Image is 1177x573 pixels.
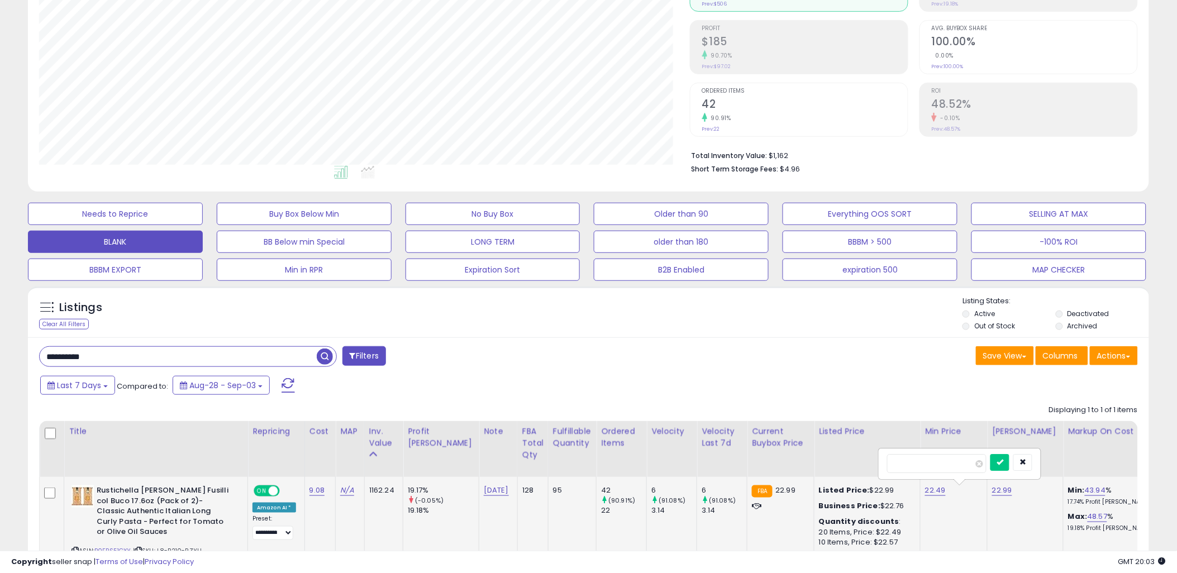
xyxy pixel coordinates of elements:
[484,485,509,496] a: [DATE]
[819,501,912,511] div: $22.76
[932,51,954,60] small: 0.00%
[522,485,540,495] div: 128
[217,231,392,253] button: BB Below min Special
[971,259,1146,281] button: MAP CHECKER
[692,151,768,160] b: Total Inventory Value:
[702,505,747,515] div: 3.14
[189,380,256,391] span: Aug-28 - Sep-03
[406,203,580,225] button: No Buy Box
[406,231,580,253] button: LONG TERM
[1043,350,1078,361] span: Columns
[819,517,912,527] div: :
[28,203,203,225] button: Needs to Reprice
[1068,524,1161,532] p: 19.18% Profit [PERSON_NAME]
[707,51,732,60] small: 90.70%
[59,300,102,316] h5: Listings
[1068,512,1161,532] div: %
[651,485,697,495] div: 6
[702,98,908,113] h2: 42
[925,426,983,437] div: Min Price
[69,426,243,437] div: Title
[11,557,194,567] div: seller snap | |
[925,485,946,496] a: 22.49
[651,505,697,515] div: 3.14
[702,1,727,7] small: Prev: $506
[1118,556,1166,567] span: 2025-09-11 20:03 GMT
[692,164,779,174] b: Short Term Storage Fees:
[819,485,870,495] b: Listed Price:
[217,259,392,281] button: Min in RPR
[971,231,1146,253] button: -100% ROI
[1068,485,1161,506] div: %
[819,537,912,547] div: 10 Items, Price: $22.57
[40,376,115,395] button: Last 7 Days
[992,485,1012,496] a: 22.99
[1088,511,1108,522] a: 48.57
[702,63,731,70] small: Prev: $97.02
[1090,346,1138,365] button: Actions
[522,426,544,461] div: FBA Total Qty
[594,259,769,281] button: B2B Enabled
[594,203,769,225] button: Older than 90
[94,546,131,556] a: B0FBS51GXY
[117,381,168,391] span: Compared to:
[28,259,203,281] button: BBBM EXPORT
[932,98,1137,113] h2: 48.52%
[819,426,916,437] div: Listed Price
[309,485,325,496] a: 9.08
[1064,421,1170,477] th: The percentage added to the cost of goods (COGS) that forms the calculator for Min & Max prices.
[932,26,1137,32] span: Avg. Buybox Share
[340,426,359,437] div: MAP
[342,346,386,366] button: Filters
[408,505,479,515] div: 19.18%
[11,556,52,567] strong: Copyright
[819,485,912,495] div: $22.99
[369,485,394,495] div: 1162.24
[659,496,685,505] small: (91.08%)
[133,546,202,555] span: | SKU: L8-B210-RZYU
[783,259,957,281] button: expiration 500
[709,496,736,505] small: (91.08%)
[278,486,296,496] span: OFF
[415,496,444,505] small: (-0.05%)
[97,485,232,540] b: Rustichella [PERSON_NAME] Fusilli col Buco 17.6oz (Pack of 2)- Classic Authentic Italian Long Cur...
[819,500,880,511] b: Business Price:
[932,63,964,70] small: Prev: 100.00%
[173,376,270,395] button: Aug-28 - Sep-03
[369,426,398,449] div: Inv. value
[992,426,1059,437] div: [PERSON_NAME]
[702,126,720,132] small: Prev: 22
[340,485,354,496] a: N/A
[1068,426,1165,437] div: Markup on Cost
[780,164,800,174] span: $4.96
[601,426,642,449] div: Ordered Items
[651,426,692,437] div: Velocity
[974,309,995,318] label: Active
[932,126,961,132] small: Prev: 48.57%
[553,485,588,495] div: 95
[408,485,479,495] div: 19.17%
[783,231,957,253] button: BBBM > 500
[937,114,960,122] small: -0.10%
[702,88,908,94] span: Ordered Items
[252,515,296,540] div: Preset:
[57,380,101,391] span: Last 7 Days
[702,35,908,50] h2: $185
[974,321,1015,331] label: Out of Stock
[962,296,1149,307] p: Listing States:
[1049,405,1138,416] div: Displaying 1 to 1 of 1 items
[752,485,773,498] small: FBA
[1068,498,1161,506] p: 17.74% Profit [PERSON_NAME]
[1068,321,1098,331] label: Archived
[72,485,94,508] img: 41+8B1RZNmL._SL40_.jpg
[707,114,731,122] small: 90.91%
[28,231,203,253] button: BLANK
[608,496,635,505] small: (90.91%)
[692,148,1130,161] li: $1,162
[702,426,742,449] div: Velocity Last 7d
[1036,346,1088,365] button: Columns
[971,203,1146,225] button: SELLING AT MAX
[702,485,747,495] div: 6
[217,203,392,225] button: Buy Box Below Min
[1068,511,1088,522] b: Max:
